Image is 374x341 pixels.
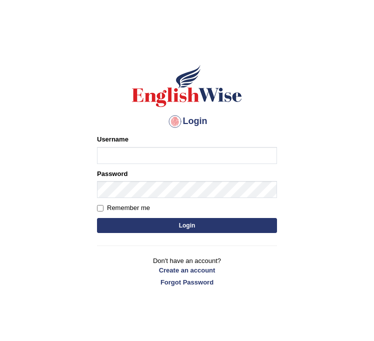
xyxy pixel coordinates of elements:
img: Logo of English Wise sign in for intelligent practice with AI [130,63,244,108]
label: Username [97,134,128,144]
a: Create an account [97,265,277,275]
input: Remember me [97,205,103,211]
a: Forgot Password [97,277,277,287]
button: Login [97,218,277,233]
label: Remember me [97,203,150,213]
label: Password [97,169,127,178]
p: Don't have an account? [97,256,277,287]
h4: Login [97,113,277,129]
